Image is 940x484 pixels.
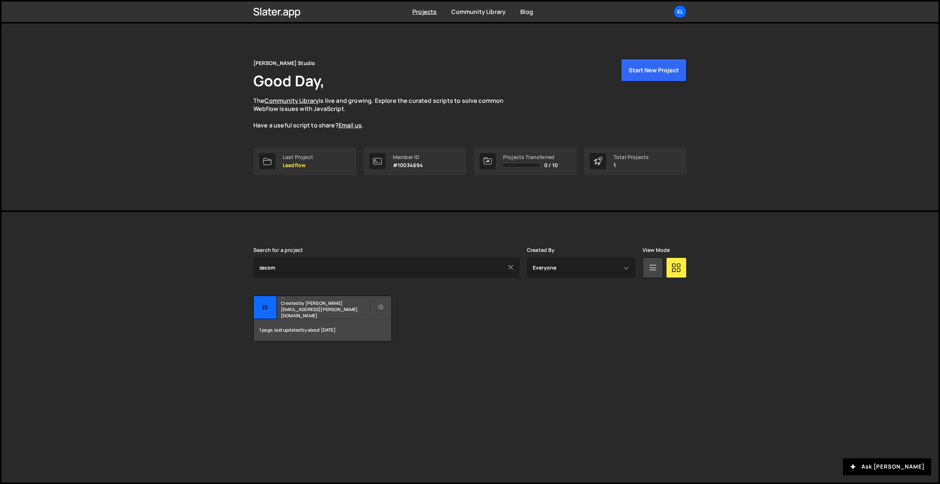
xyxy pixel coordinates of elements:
label: Search for a project [253,247,303,253]
span: 0 / 10 [544,162,558,168]
div: [PERSON_NAME] Studio [253,59,315,68]
a: Email us [339,121,362,129]
div: Projects Transferred [503,154,558,160]
p: The is live and growing. Explore the curated scripts to solve common Webflow issues with JavaScri... [253,97,518,130]
input: Type your project... [253,257,520,278]
div: Total Projects [614,154,649,160]
h1: Good Day, [253,71,325,91]
div: 1 page, last updated by about [DATE] [254,319,391,341]
a: Kl [673,5,687,18]
h2: Zecom Academy [281,296,369,298]
a: Ze Zecom Academy Created by [PERSON_NAME][EMAIL_ADDRESS][PERSON_NAME][DOMAIN_NAME] 1 page, last u... [253,296,392,342]
a: Blog [520,8,533,16]
a: Last Project Leedflow [253,147,356,175]
p: #10034694 [393,162,423,168]
div: Last Project [283,154,313,160]
p: Leedflow [283,162,313,168]
a: Community Library [451,8,506,16]
button: Start New Project [621,59,687,82]
a: Community Library [264,97,319,105]
p: 1 [614,162,649,168]
div: Ze [254,296,277,319]
label: View Mode [643,247,670,253]
div: Member ID [393,154,423,160]
button: Ask [PERSON_NAME] [843,458,931,475]
small: Created by [PERSON_NAME][EMAIL_ADDRESS][PERSON_NAME][DOMAIN_NAME] [281,300,369,319]
a: Projects [412,8,437,16]
label: Created By [527,247,555,253]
